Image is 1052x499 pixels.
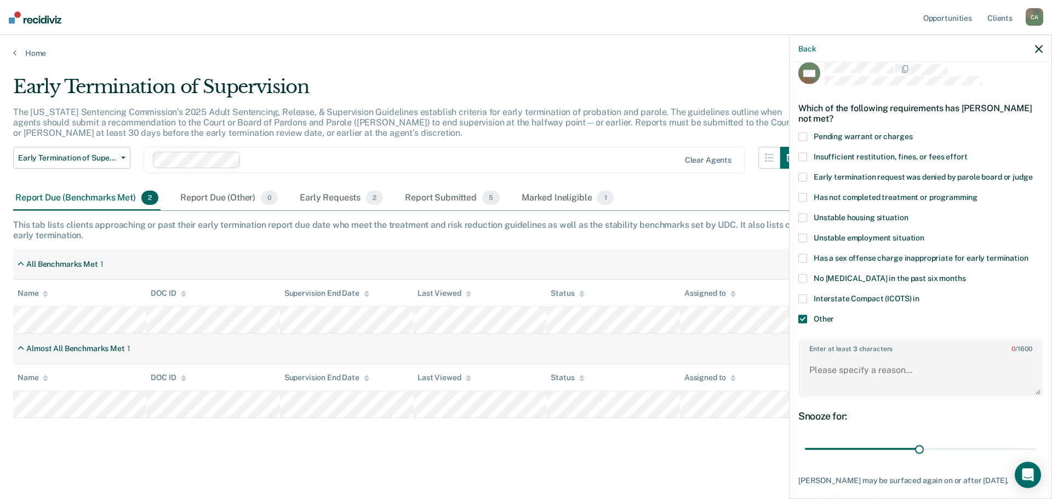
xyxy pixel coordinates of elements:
span: Has a sex offense charge inappropriate for early termination [814,253,1028,262]
div: Assigned to [684,289,736,298]
div: Assigned to [684,373,736,382]
span: Has not completed treatment or programming [814,192,977,201]
div: 1 [127,344,130,353]
div: DOC ID [151,289,186,298]
div: Status [551,373,584,382]
div: Supervision End Date [284,289,369,298]
div: Early Termination of Supervision [13,76,802,107]
div: Snooze for: [798,410,1043,422]
div: Almost All Benchmarks Met [26,344,125,353]
div: Status [551,289,584,298]
span: Unstable employment situation [814,233,924,242]
label: Enter at least 3 characters [799,340,1042,352]
div: Clear agents [685,156,731,165]
div: DOC ID [151,373,186,382]
span: Other [814,314,834,323]
div: Supervision End Date [284,373,369,382]
div: Early Requests [298,186,385,210]
div: All Benchmarks Met [26,260,98,269]
span: No [MEDICAL_DATA] in the past six months [814,273,965,282]
div: Which of the following requirements has [PERSON_NAME] not met? [798,94,1043,132]
div: Open Intercom Messenger [1015,462,1041,488]
span: Early Termination of Supervision [18,153,117,163]
span: Interstate Compact (ICOTS) in [814,294,919,302]
div: Report Submitted [403,186,502,210]
span: 2 [366,191,383,205]
div: Marked Ineligible [519,186,616,210]
span: Unstable housing situation [814,213,908,221]
div: Name [18,373,48,382]
span: 1 [597,191,613,205]
span: Early termination request was denied by parole board or judge [814,172,1032,181]
p: The [US_STATE] Sentencing Commission’s 2025 Adult Sentencing, Release, & Supervision Guidelines e... [13,107,793,138]
span: 0 [1011,345,1015,352]
a: Home [13,48,1039,58]
span: / 1600 [1011,345,1032,352]
div: Last Viewed [418,289,471,298]
span: 2 [141,191,158,205]
span: Pending warrant or charges [814,131,912,140]
div: Name [18,289,48,298]
div: Last Viewed [418,373,471,382]
div: [PERSON_NAME] may be surfaced again on or after [DATE]. [798,476,1043,485]
div: Report Due (Benchmarks Met) [13,186,161,210]
div: This tab lists clients approaching or past their early termination report due date who meet the t... [13,220,1039,240]
img: Recidiviz [9,12,61,24]
button: Back [798,44,816,53]
span: 5 [482,191,500,205]
div: Report Due (Other) [178,186,280,210]
span: 0 [261,191,278,205]
div: C A [1026,8,1043,26]
div: 1 [100,260,104,269]
span: Insufficient restitution, fines, or fees effort [814,152,967,160]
